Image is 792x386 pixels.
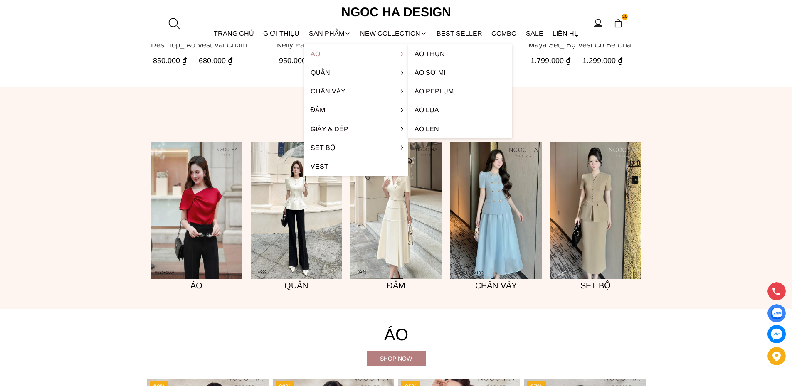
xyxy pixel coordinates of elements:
h5: Chân váy [450,279,542,292]
a: Display image [767,304,786,322]
img: Display image [771,308,782,319]
a: Đầm [304,101,408,119]
a: 3(7) [151,142,242,279]
a: Áo sơ mi [408,63,512,82]
a: LIÊN HỆ [548,22,583,44]
a: Vest [304,157,408,176]
a: SALE [521,22,548,44]
a: messenger [767,325,786,343]
a: Link to Laura Top_ Áo Vest Cổ Tròn Dáng Suông Lửng A1079 [402,39,516,51]
a: TRANG CHỦ [209,22,259,44]
span: Desi Top_ Áo Vest Vai Chờm Đính Cúc Dáng Lửng Màu Đen A1077 [151,39,264,51]
a: Shop now [367,351,426,366]
a: GIỚI THIỆU [259,22,304,44]
a: Giày & Dép [304,120,408,138]
a: Áo len [408,120,512,138]
a: 7(3) [450,142,542,279]
h5: Quần [251,279,342,292]
font: Set bộ [580,281,611,290]
span: Maya Set_ Bộ Vest Cổ Bẻ Chân Váy Xẻ Màu Đen, Trắng BJ140 [528,39,641,51]
span: 850.000 ₫ [153,57,195,65]
a: Quần [304,63,408,82]
span: 950.000 ₫ [279,57,321,65]
span: Kelly Pants_ Quần Bò Suông Màu Xanh Q066 [276,39,390,51]
h5: Đầm [350,279,442,292]
a: Link to Desi Top_ Áo Vest Vai Chờm Đính Cúc Dáng Lửng Màu Đen A1077 [151,39,264,51]
a: Link to Kelly Pants_ Quần Bò Suông Màu Xanh Q066 [276,39,390,51]
a: BEST SELLER [432,22,487,44]
a: Combo [487,22,521,44]
span: 1.299.000 ₫ [582,57,622,65]
div: Shop now [367,354,426,363]
a: 3(9) [350,142,442,279]
a: Áo lụa [408,101,512,119]
a: Ngoc Ha Design [334,2,459,22]
div: SẢN PHẨM [304,22,356,44]
a: Chân váy [304,82,408,101]
a: Set Bộ [304,138,408,157]
a: NEW COLLECTION [355,22,432,44]
span: [PERSON_NAME] Top_ Áo Vest Cổ Tròn Dáng Suông Lửng A1079 [402,39,516,51]
a: Link to Maya Set_ Bộ Vest Cổ Bẻ Chân Váy Xẻ Màu Đen, Trắng BJ140 [528,39,641,51]
a: Áo Peplum [408,82,512,101]
span: 680.000 ₫ [199,57,232,65]
img: 3(15) [550,142,641,279]
a: Áo [304,44,408,63]
h5: Áo [151,279,242,292]
a: Áo thun [408,44,512,63]
a: 2(9) [251,142,342,279]
img: img-CART-ICON-ksit0nf1 [614,19,623,28]
span: 1.799.000 ₫ [530,57,578,65]
span: 20 [622,14,628,20]
h4: Áo [147,321,646,348]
